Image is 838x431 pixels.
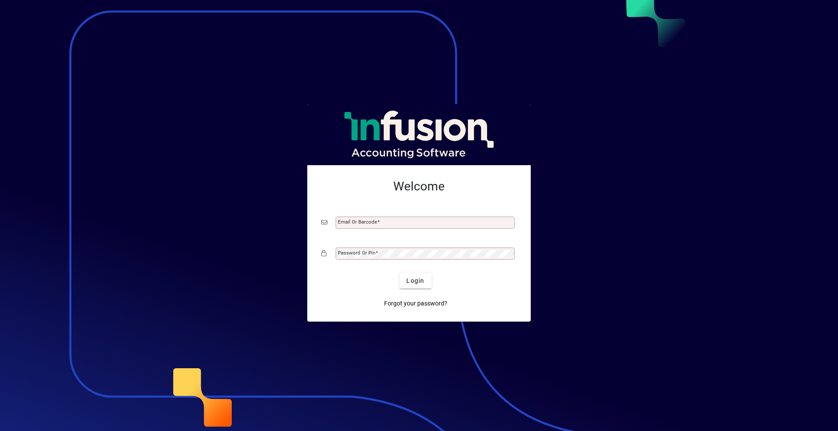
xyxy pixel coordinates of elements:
[338,219,377,225] mat-label: Email or Barcode
[399,273,431,288] button: Login
[338,250,375,256] mat-label: Password or Pin
[384,299,447,308] span: Forgot your password?
[321,179,517,194] h2: Welcome
[381,295,451,311] a: Forgot your password?
[406,276,424,285] span: Login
